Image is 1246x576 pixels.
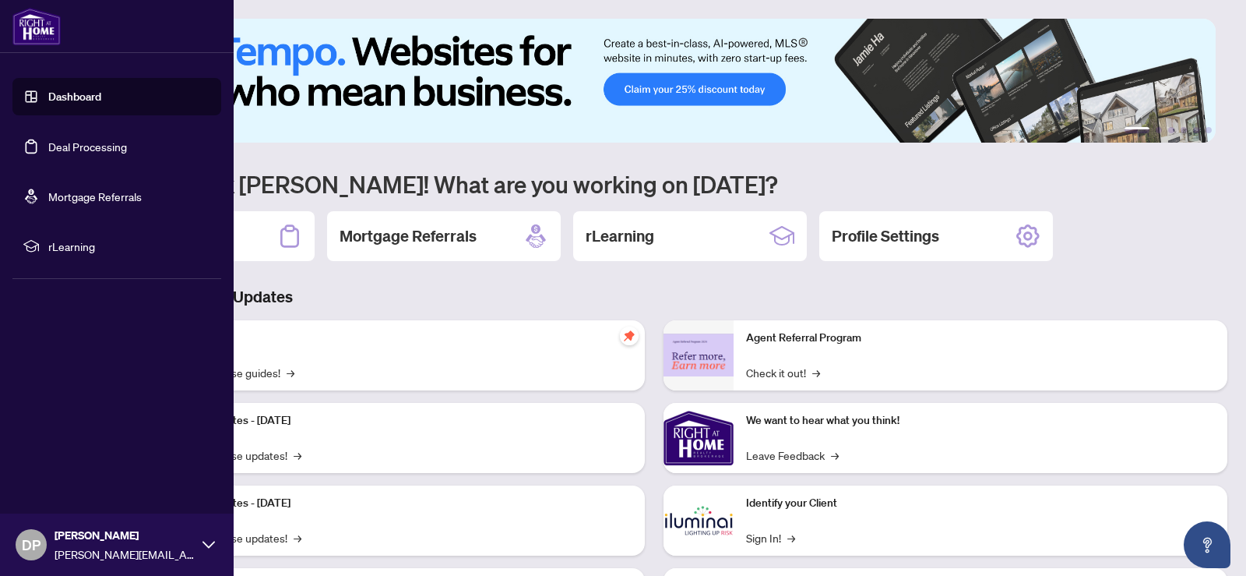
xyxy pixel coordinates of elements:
p: Platform Updates - [DATE] [164,412,632,429]
a: Sign In!→ [746,529,795,546]
span: → [831,447,839,464]
a: Mortgage Referrals [48,189,142,203]
button: Open asap [1184,521,1230,568]
span: → [294,447,301,464]
p: Identify your Client [746,495,1215,512]
button: 1 [1125,127,1149,133]
img: We want to hear what you think! [663,403,734,473]
button: 2 [1156,127,1162,133]
img: Identify your Client [663,486,734,556]
h2: Profile Settings [832,225,939,247]
span: rLearning [48,238,210,255]
img: logo [12,8,61,45]
button: 5 [1193,127,1199,133]
p: Agent Referral Program [746,330,1215,347]
a: Leave Feedback→ [746,447,839,464]
p: We want to hear what you think! [746,412,1215,429]
h1: Welcome back [PERSON_NAME]! What are you working on [DATE]? [81,169,1227,199]
img: Agent Referral Program [663,334,734,376]
h3: Brokerage & Industry Updates [81,286,1227,308]
span: pushpin [620,327,639,345]
span: → [294,529,301,546]
a: Check it out!→ [746,364,820,381]
span: [PERSON_NAME][EMAIL_ADDRESS][DOMAIN_NAME] [55,546,195,563]
span: → [287,364,294,381]
img: Slide 0 [81,19,1216,143]
p: Platform Updates - [DATE] [164,495,632,512]
h2: Mortgage Referrals [340,225,477,247]
button: 3 [1168,127,1174,133]
a: Dashboard [48,90,101,104]
h2: rLearning [586,225,654,247]
a: Deal Processing [48,140,127,154]
p: Self-Help [164,330,632,347]
span: → [787,529,795,546]
span: [PERSON_NAME] [55,527,195,544]
button: 6 [1206,127,1212,133]
button: 4 [1181,127,1187,133]
span: → [812,364,820,381]
span: DP [22,534,40,556]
